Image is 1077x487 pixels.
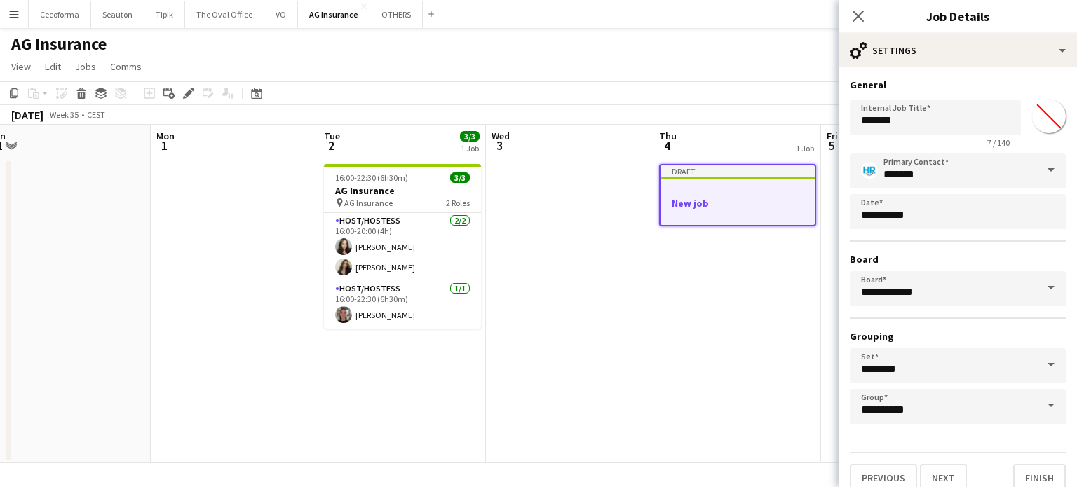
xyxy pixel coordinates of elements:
h3: Grouping [850,330,1066,343]
span: View [11,60,31,73]
button: AG Insurance [298,1,370,28]
div: Settings [839,34,1077,67]
button: The Oval Office [185,1,264,28]
h3: AG Insurance [324,184,481,197]
h1: AG Insurance [11,34,107,55]
a: Comms [104,57,147,76]
span: Comms [110,60,142,73]
a: Edit [39,57,67,76]
span: 7 / 140 [976,137,1021,148]
button: OTHERS [370,1,423,28]
div: 1 Job [461,143,479,153]
span: Tue [324,130,340,142]
app-card-role: Host/Hostess2/216:00-20:00 (4h)[PERSON_NAME][PERSON_NAME] [324,213,481,281]
div: 1 Job [796,143,814,153]
h3: Board [850,253,1066,266]
app-job-card: DraftNew job [659,164,816,226]
h3: Job Details [839,7,1077,25]
app-card-role: Host/Hostess1/116:00-22:30 (6h30m)[PERSON_NAME] [324,281,481,329]
span: 2 Roles [446,198,470,208]
span: 3/3 [460,131,480,142]
span: 3/3 [450,172,470,183]
span: Week 35 [46,109,81,120]
span: 16:00-22:30 (6h30m) [335,172,408,183]
span: 2 [322,137,340,153]
div: [DATE] [11,108,43,122]
span: Thu [659,130,677,142]
button: Cecoforma [29,1,91,28]
button: Tipik [144,1,185,28]
span: Mon [156,130,175,142]
button: Seauton [91,1,144,28]
button: VO [264,1,298,28]
a: View [6,57,36,76]
span: 4 [657,137,677,153]
span: 1 [154,137,175,153]
div: Draft [661,165,815,177]
span: Edit [45,60,61,73]
span: 3 [489,137,510,153]
app-job-card: 16:00-22:30 (6h30m)3/3AG Insurance AG Insurance2 RolesHost/Hostess2/216:00-20:00 (4h)[PERSON_NAME... [324,164,481,329]
span: Wed [492,130,510,142]
h3: General [850,78,1066,91]
div: CEST [87,109,105,120]
span: Fri [827,130,838,142]
span: 5 [825,137,838,153]
h3: New job [661,197,815,210]
a: Jobs [69,57,102,76]
span: AG Insurance [344,198,393,208]
span: Jobs [75,60,96,73]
